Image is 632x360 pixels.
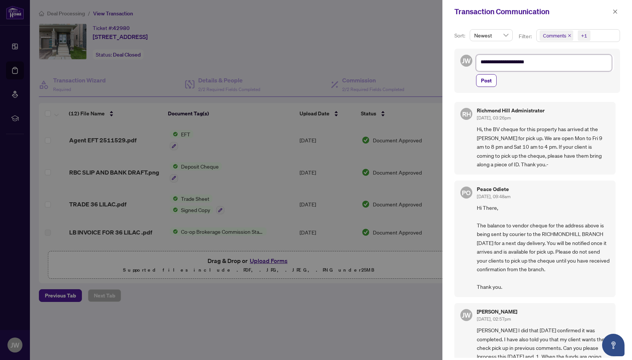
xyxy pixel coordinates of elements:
[602,334,625,356] button: Open asap
[477,309,517,314] h5: [PERSON_NAME]
[581,32,587,39] div: +1
[568,34,571,37] span: close
[519,32,533,40] p: Filter:
[454,31,467,40] p: Sort:
[462,55,471,66] span: JW
[477,125,610,169] span: Hi, the BV cheque for this property has arrived at the [PERSON_NAME] for pick up. We are open Mon...
[477,108,544,113] h5: Richmond Hill Administrator
[613,9,618,14] span: close
[476,74,497,87] button: Post
[477,203,610,291] span: Hi There, The balance to vendor cheque for the address above is being sent by courier to the RICH...
[474,30,508,41] span: Newest
[540,30,573,41] span: Comments
[454,6,610,17] div: Transaction Communication
[477,115,511,121] span: [DATE], 03:26pm
[477,187,510,192] h5: Peace Odiete
[462,109,471,119] span: RH
[477,194,510,199] span: [DATE], 09:48am
[477,316,511,322] span: [DATE], 02:57pm
[543,32,566,39] span: Comments
[462,188,470,198] span: PO
[462,310,471,320] span: JW
[481,75,492,87] span: Post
